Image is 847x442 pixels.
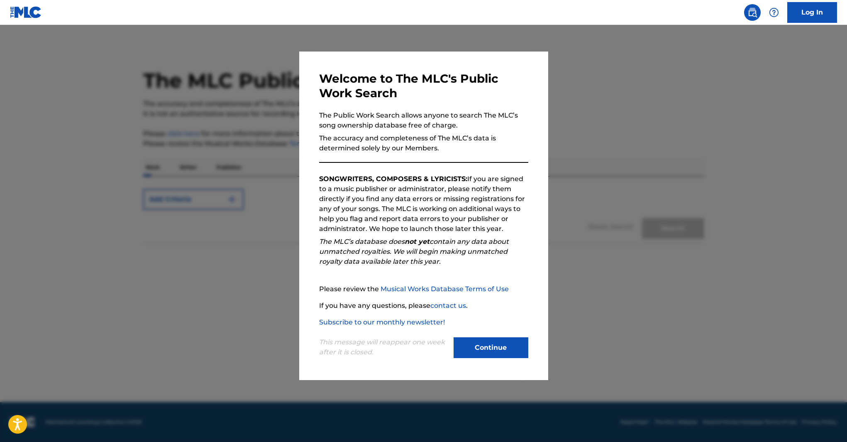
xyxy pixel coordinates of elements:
[319,71,528,101] h3: Welcome to The MLC's Public Work Search
[10,6,42,18] img: MLC Logo
[319,110,528,130] p: The Public Work Search allows anyone to search The MLC’s song ownership database free of charge.
[319,238,509,265] em: The MLC’s database does contain any data about unmatched royalties. We will begin making unmatche...
[430,302,466,309] a: contact us
[319,175,467,183] strong: SONGWRITERS, COMPOSERS & LYRICISTS:
[747,7,757,17] img: search
[319,318,445,326] a: Subscribe to our monthly newsletter!
[319,337,449,357] p: This message will reappear one week after it is closed.
[381,285,509,293] a: Musical Works Database Terms of Use
[766,4,782,21] div: Help
[319,301,528,311] p: If you have any questions, please .
[454,337,528,358] button: Continue
[744,4,761,21] a: Public Search
[405,238,430,246] strong: not yet
[769,7,779,17] img: help
[319,284,528,294] p: Please review the
[319,133,528,153] p: The accuracy and completeness of The MLC’s data is determined solely by our Members.
[787,2,837,23] a: Log In
[319,174,528,234] p: If you are signed to a music publisher or administrator, please notify them directly if you find ...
